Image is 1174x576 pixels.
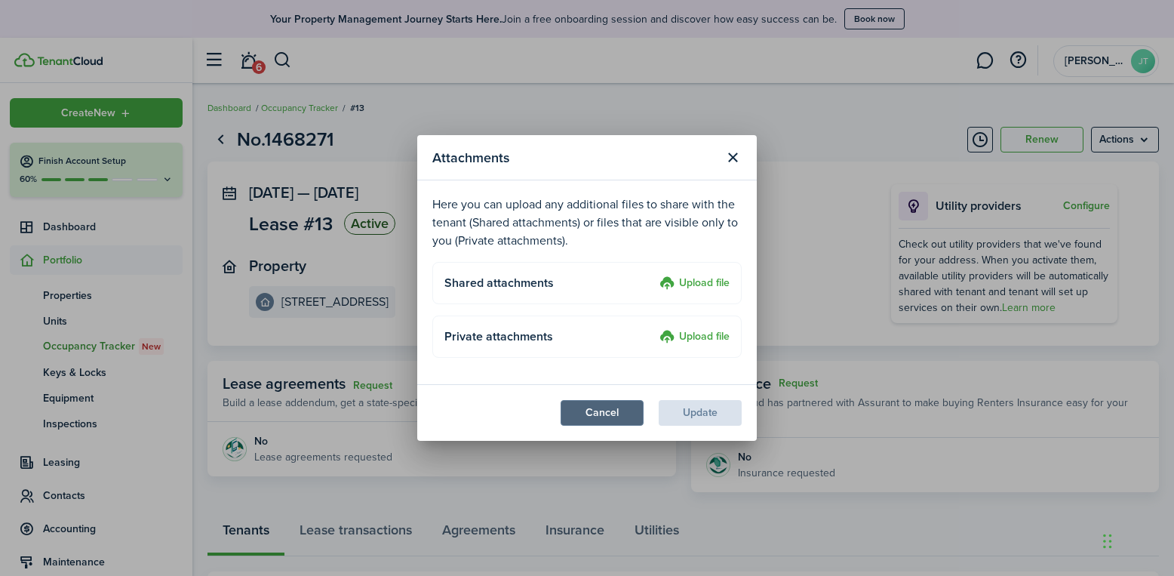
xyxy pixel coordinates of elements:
h4: Private attachments [444,328,654,346]
iframe: Chat Widget [1099,504,1174,576]
div: Drag [1103,519,1112,564]
modal-title: Attachments [432,143,716,172]
button: Close modal [720,145,745,171]
button: Cancel [561,400,644,426]
p: Here you can upload any additional files to share with the tenant (Shared attachments) or files t... [432,196,742,250]
h4: Shared attachments [444,274,654,292]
